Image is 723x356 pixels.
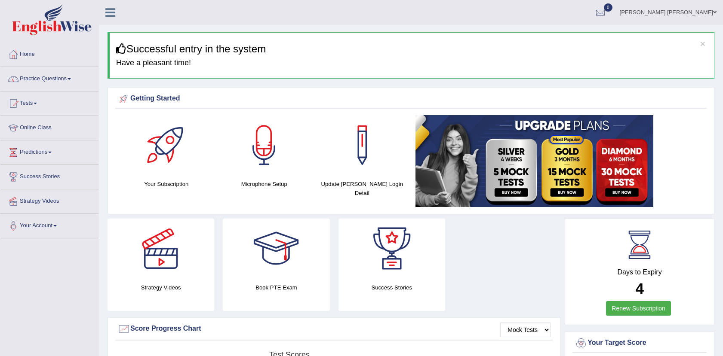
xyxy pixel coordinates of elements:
a: Success Stories [0,165,98,186]
h4: Days to Expiry [575,268,705,276]
h4: Your Subscription [122,180,211,189]
h4: Microphone Setup [220,180,309,189]
b: 4 [635,280,643,297]
div: Your Target Score [575,337,705,350]
a: Renew Subscription [606,301,671,316]
a: Tests [0,91,98,113]
a: Online Class [0,116,98,137]
div: Getting Started [117,92,705,105]
a: Your Account [0,214,98,235]
a: Strategy Videos [0,189,98,211]
button: × [700,39,705,48]
img: small5.jpg [415,115,653,207]
a: Practice Questions [0,67,98,88]
h4: Success Stories [338,283,445,292]
h4: Strategy Videos [108,283,214,292]
div: Score Progress Chart [117,323,551,335]
span: 0 [604,3,612,12]
h4: Book PTE Exam [223,283,329,292]
h3: Successful entry in the system [116,43,708,55]
h4: Have a pleasant time! [116,59,708,67]
h4: Update [PERSON_NAME] Login Detail [317,180,407,198]
a: Home [0,43,98,64]
a: Predictions [0,140,98,162]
